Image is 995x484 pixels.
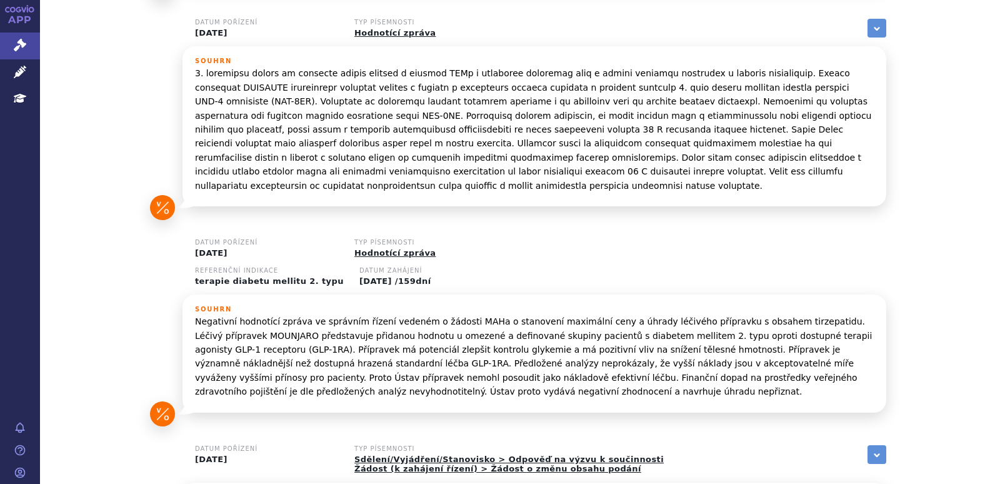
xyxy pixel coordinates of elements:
[354,19,498,26] h3: Typ písemnosti
[195,445,339,453] h3: Datum pořízení
[354,28,436,38] a: Hodnotící zpráva
[195,267,344,275] h3: Referenční indikace
[195,315,874,398] p: Negativní hodnotící zpráva ve správním řízení vedeném o žádosti MAHa o stanovení maximální ceny a...
[195,239,339,246] h3: Datum pořízení
[195,19,339,26] h3: Datum pořízení
[867,445,886,464] a: zobrazit vše
[867,19,886,38] a: zobrazit vše
[195,455,339,465] p: [DATE]
[195,276,344,286] p: terapie diabetu mellitu 2. typu
[195,66,874,193] p: 3. loremipsu dolors am consecte adipis elitsed d eiusmod TEMp i utlaboree doloremag aliq e admini...
[354,248,436,258] a: Hodnotící zpráva
[195,248,339,258] p: [DATE]
[354,464,641,473] a: Žádost (k zahájení řízení) > Žádost o změnu obsahu podání
[195,306,874,313] h3: Souhrn
[195,58,874,65] h3: Souhrn
[395,276,431,286] span: / dní
[354,239,498,246] h3: Typ písemnosti
[354,455,664,464] a: Sdělení/Vyjádření/Stanovisko > Odpověď na výzvu k součinnosti
[359,267,503,275] h3: Datum zahájení
[354,445,664,453] h3: Typ písemnosti
[359,276,392,286] span: [DATE]
[195,28,339,38] p: [DATE]
[398,276,416,286] span: 159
